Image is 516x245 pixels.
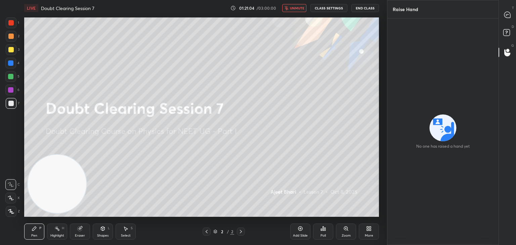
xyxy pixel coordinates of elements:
[108,227,110,230] div: L
[6,206,20,217] div: Z
[6,17,19,28] div: 1
[293,234,308,237] div: Add Slide
[39,227,41,230] div: P
[5,193,20,203] div: X
[512,24,514,29] p: D
[387,0,424,18] p: Raise Hand
[230,229,234,235] div: 2
[400,143,486,149] h4: No one has raised a hand yet
[121,234,131,237] div: Select
[342,234,351,237] div: Zoom
[5,71,19,82] div: 5
[24,4,38,12] div: LIVE
[320,234,326,237] div: Poll
[227,230,229,234] div: /
[351,4,379,12] button: End Class
[511,43,514,48] p: G
[6,31,19,42] div: 2
[131,227,133,230] div: S
[6,44,19,55] div: 3
[97,234,109,237] div: Shapes
[5,58,19,68] div: 4
[41,5,94,11] h4: Doubt Clearing Session 7
[5,85,19,95] div: 6
[219,230,225,234] div: 2
[310,4,347,12] button: CLASS SETTINGS
[512,5,514,10] p: T
[5,179,20,190] div: C
[50,234,64,237] div: Highlight
[31,234,37,237] div: Pen
[6,98,19,109] div: 7
[290,6,304,10] span: unmute
[365,234,373,237] div: More
[75,234,85,237] div: Eraser
[282,4,306,12] button: unmute
[62,227,64,230] div: H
